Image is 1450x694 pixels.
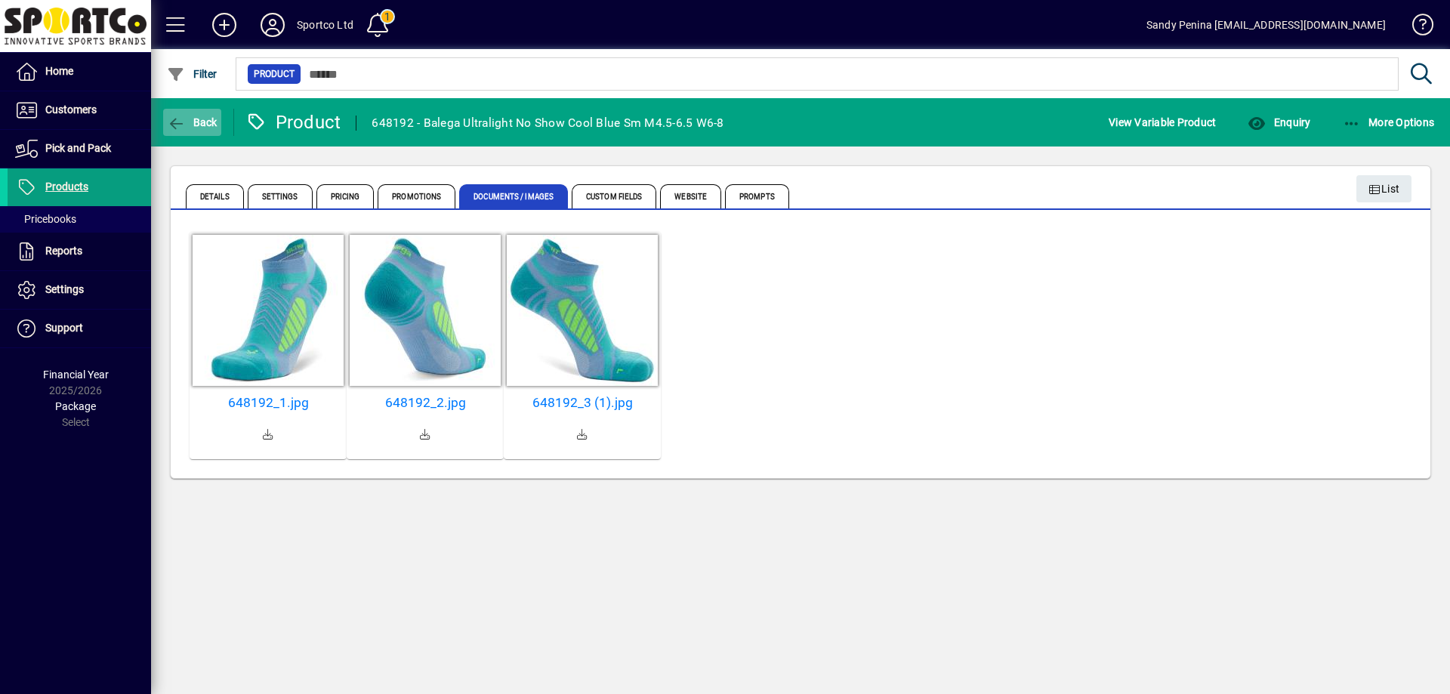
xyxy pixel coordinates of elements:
a: 648192_3 (1).jpg [510,395,655,411]
span: Products [45,180,88,193]
div: Sportco Ltd [297,13,353,37]
button: Back [163,109,221,136]
button: Profile [248,11,297,39]
span: Details [186,184,244,208]
a: 648192_2.jpg [353,395,498,411]
a: Pricebooks [8,206,151,232]
div: 648192 - Balega Ultralight No Show Cool Blue Sm M4.5-6.5 W6-8 [372,111,723,135]
a: Download [407,417,443,453]
span: Financial Year [43,369,109,381]
span: Website [660,184,721,208]
span: Pick and Pack [45,142,111,154]
span: Promotions [378,184,455,208]
a: Reports [8,233,151,270]
a: 648192_1.jpg [196,395,341,411]
span: Prompts [725,184,789,208]
a: Customers [8,91,151,129]
button: More Options [1339,109,1439,136]
a: Support [8,310,151,347]
div: Sandy Penina [EMAIL_ADDRESS][DOMAIN_NAME] [1146,13,1386,37]
span: Filter [167,68,217,80]
span: Support [45,322,83,334]
span: Custom Fields [572,184,656,208]
button: Filter [163,60,221,88]
button: Add [200,11,248,39]
span: Settings [248,184,313,208]
span: Enquiry [1248,116,1310,128]
button: List [1356,175,1412,202]
span: Pricebooks [15,213,76,225]
span: Home [45,65,73,77]
app-page-header-button: Back [151,109,234,136]
a: Home [8,53,151,91]
span: Package [55,400,96,412]
span: List [1368,177,1400,202]
span: Customers [45,103,97,116]
div: Product [245,110,341,134]
button: View Variable Product [1105,109,1220,136]
span: Reports [45,245,82,257]
span: Product [254,66,295,82]
a: Download [564,417,600,453]
span: More Options [1343,116,1435,128]
span: Settings [45,283,84,295]
span: Pricing [316,184,375,208]
span: Documents / Images [459,184,568,208]
span: Back [167,116,217,128]
span: View Variable Product [1109,110,1216,134]
a: Settings [8,271,151,309]
a: Pick and Pack [8,130,151,168]
button: Enquiry [1244,109,1314,136]
a: Download [250,417,286,453]
a: Knowledge Base [1401,3,1431,52]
